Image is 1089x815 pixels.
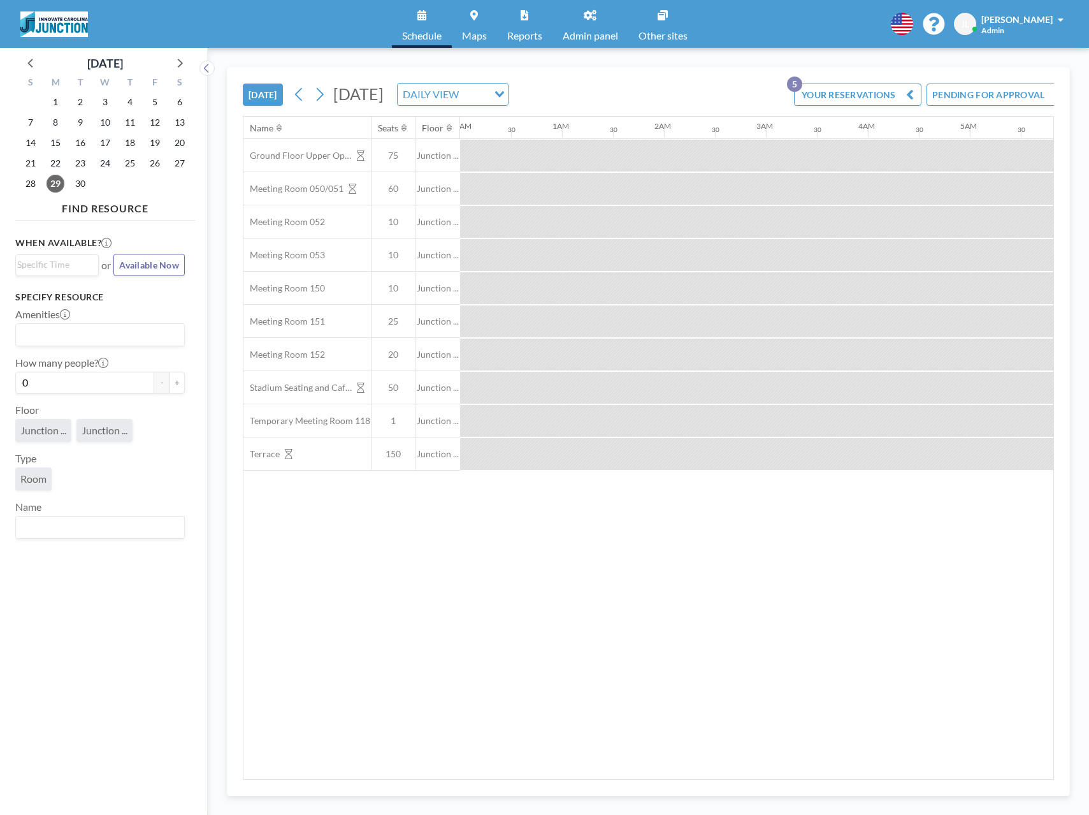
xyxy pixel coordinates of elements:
[47,93,64,111] span: Monday, September 1, 2025
[654,121,671,131] div: 2AM
[93,75,118,92] div: W
[243,382,352,393] span: Stadium Seating and Cafe area
[146,154,164,172] span: Friday, September 26, 2025
[171,114,189,131] span: Saturday, September 13, 2025
[121,154,139,172] span: Thursday, September 25, 2025
[146,114,164,131] span: Friday, September 12, 2025
[961,18,969,30] span: JL
[981,14,1053,25] span: [PERSON_NAME]
[712,126,719,134] div: 30
[243,448,280,460] span: Terrace
[981,26,1004,35] span: Admin
[243,150,352,161] span: Ground Floor Upper Open Area
[916,126,923,134] div: 30
[15,197,195,215] h4: FIND RESOURCE
[371,249,415,261] span: 10
[121,134,139,152] span: Thursday, September 18, 2025
[243,415,370,427] span: Temporary Meeting Room 118
[17,327,177,343] input: Search for option
[371,183,415,195] span: 60
[814,126,821,134] div: 30
[243,283,325,294] span: Meeting Room 150
[371,448,415,460] span: 150
[1018,126,1025,134] div: 30
[119,260,179,270] span: Available Now
[243,316,325,327] span: Meeting Room 151
[22,114,40,131] span: Sunday, September 7, 2025
[415,349,460,360] span: Junction ...
[16,517,184,538] div: Search for option
[638,31,688,41] span: Other sites
[927,84,1069,106] button: PENDING FOR APPROVAL
[243,84,283,106] button: [DATE]
[18,75,43,92] div: S
[15,356,108,369] label: How many people?
[378,122,398,134] div: Seats
[71,93,89,111] span: Tuesday, September 2, 2025
[47,154,64,172] span: Monday, September 22, 2025
[82,424,127,437] span: Junction ...
[371,150,415,161] span: 75
[243,183,343,195] span: Meeting Room 050/051
[142,75,167,92] div: F
[171,154,189,172] span: Saturday, September 27, 2025
[415,283,460,294] span: Junction ...
[121,93,139,111] span: Thursday, September 4, 2025
[47,114,64,131] span: Monday, September 8, 2025
[15,308,70,321] label: Amenities
[171,134,189,152] span: Saturday, September 20, 2025
[787,77,802,92] p: 5
[415,415,460,427] span: Junction ...
[20,473,47,485] span: Room
[507,31,542,41] span: Reports
[371,283,415,294] span: 10
[415,316,460,327] span: Junction ...
[43,75,68,92] div: M
[16,255,98,274] div: Search for option
[508,126,516,134] div: 30
[15,501,41,513] label: Name
[47,175,64,193] span: Monday, September 29, 2025
[415,216,460,228] span: Junction ...
[451,121,472,131] div: 12AM
[333,84,384,103] span: [DATE]
[415,382,460,393] span: Junction ...
[398,84,508,105] div: Search for option
[250,122,273,134] div: Name
[171,93,189,111] span: Saturday, September 6, 2025
[243,349,325,360] span: Meeting Room 152
[22,154,40,172] span: Sunday, September 21, 2025
[15,404,39,416] label: Floor
[169,372,185,393] button: +
[243,249,325,261] span: Meeting Room 053
[402,31,442,41] span: Schedule
[960,121,977,131] div: 5AM
[117,75,142,92] div: T
[415,448,460,460] span: Junction ...
[371,216,415,228] span: 10
[756,121,773,131] div: 3AM
[415,249,460,261] span: Junction ...
[415,150,460,161] span: Junction ...
[552,121,569,131] div: 1AM
[96,93,114,111] span: Wednesday, September 3, 2025
[243,216,325,228] span: Meeting Room 052
[22,134,40,152] span: Sunday, September 14, 2025
[87,54,123,72] div: [DATE]
[71,134,89,152] span: Tuesday, September 16, 2025
[71,175,89,193] span: Tuesday, September 30, 2025
[563,31,618,41] span: Admin panel
[610,126,617,134] div: 30
[47,134,64,152] span: Monday, September 15, 2025
[371,349,415,360] span: 20
[113,254,185,276] button: Available Now
[96,134,114,152] span: Wednesday, September 17, 2025
[16,324,184,346] div: Search for option
[858,121,875,131] div: 4AM
[415,183,460,195] span: Junction ...
[371,415,415,427] span: 1
[463,86,487,103] input: Search for option
[71,114,89,131] span: Tuesday, September 9, 2025
[400,86,461,103] span: DAILY VIEW
[146,134,164,152] span: Friday, September 19, 2025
